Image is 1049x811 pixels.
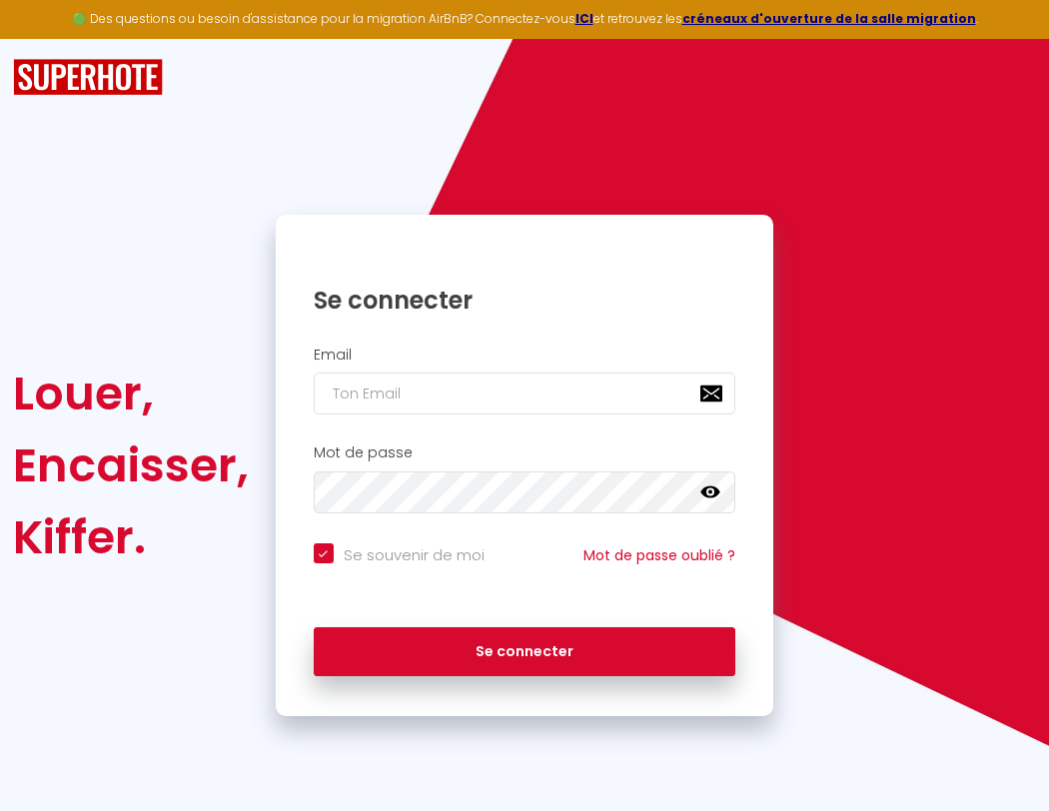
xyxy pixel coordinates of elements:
[13,59,163,96] img: SuperHote logo
[13,429,249,501] div: Encaisser,
[314,627,736,677] button: Se connecter
[314,373,736,414] input: Ton Email
[575,10,593,27] a: ICI
[583,545,735,565] a: Mot de passe oublié ?
[13,358,249,429] div: Louer,
[682,10,976,27] a: créneaux d'ouverture de la salle migration
[314,444,736,461] h2: Mot de passe
[314,285,736,316] h1: Se connecter
[314,347,736,364] h2: Email
[13,501,249,573] div: Kiffer.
